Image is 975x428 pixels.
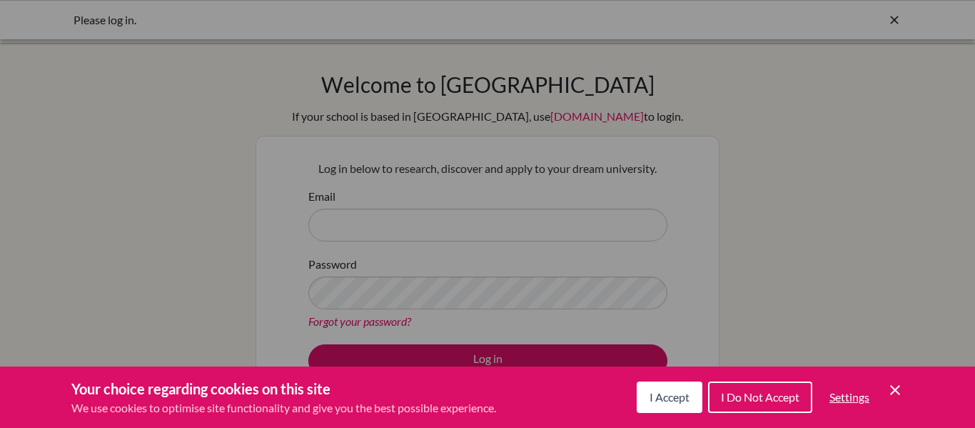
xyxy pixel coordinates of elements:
span: I Do Not Accept [721,390,799,404]
button: Save and close [886,382,904,399]
span: I Accept [650,390,689,404]
span: Settings [829,390,869,404]
p: We use cookies to optimise site functionality and give you the best possible experience. [71,399,496,417]
button: Settings [818,383,881,412]
button: I Accept [637,382,702,413]
h3: Your choice regarding cookies on this site [71,378,496,399]
button: I Do Not Accept [708,382,812,413]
